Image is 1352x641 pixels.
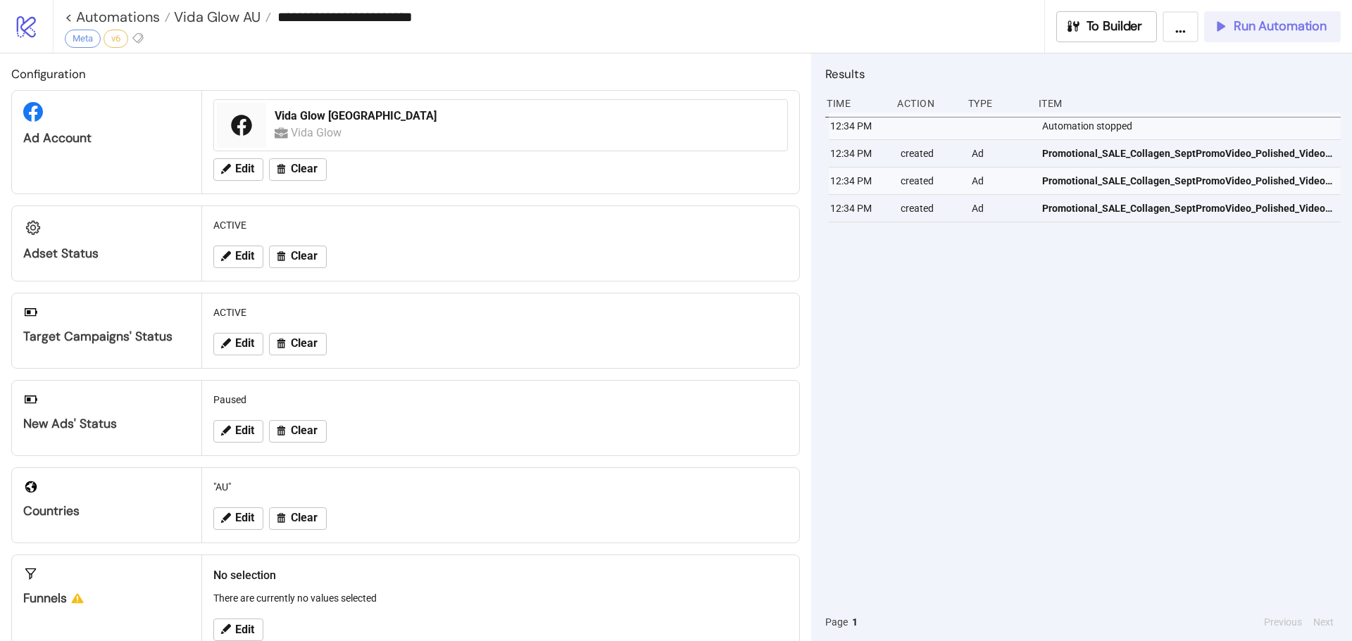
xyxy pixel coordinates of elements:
[1041,113,1344,139] div: Automation stopped
[970,195,1031,222] div: Ad
[213,246,263,268] button: Edit
[1260,614,1306,630] button: Previous
[829,113,889,139] div: 12:34 PM
[291,163,318,175] span: Clear
[1204,11,1341,42] button: Run Automation
[170,8,261,26] span: Vida Glow AU
[829,195,889,222] div: 12:34 PM
[23,503,190,519] div: Countries
[1042,140,1334,167] a: Promotional_SALE_Collagen_SeptPromoVideo_Polished_Video_20250914_AU
[269,420,327,443] button: Clear
[1042,173,1334,189] span: Promotional_SALE_Collagen_SeptPromoVideo_Polished_Video_20250914_AU
[291,337,318,350] span: Clear
[213,618,263,641] button: Edit
[170,10,271,24] a: Vida Glow AU
[213,158,263,181] button: Edit
[899,140,960,167] div: created
[208,474,794,500] div: "AU"
[65,30,101,48] div: Meta
[829,140,889,167] div: 12:34 PM
[208,299,794,326] div: ACTIVE
[1037,90,1341,117] div: Item
[213,507,263,530] button: Edit
[1042,167,1334,194] a: Promotional_SALE_Collagen_SeptPromoVideo_Polished_Video_20250914_AU
[291,512,318,524] span: Clear
[829,167,889,194] div: 12:34 PM
[11,65,800,83] h2: Configuration
[65,10,170,24] a: < Automations
[235,424,254,437] span: Edit
[1056,11,1158,42] button: To Builder
[23,246,190,262] div: Adset Status
[235,250,254,262] span: Edit
[848,614,862,630] button: 1
[1163,11,1198,42] button: ...
[967,90,1027,117] div: Type
[23,130,190,146] div: Ad Account
[269,158,327,181] button: Clear
[269,507,327,530] button: Clear
[235,163,254,175] span: Edit
[825,65,1341,83] h2: Results
[213,590,788,606] p: There are currently no values selected
[899,195,960,222] div: created
[235,337,254,350] span: Edit
[104,30,128,48] div: v6
[213,566,788,584] h2: No selection
[1042,201,1334,216] span: Promotional_SALE_Collagen_SeptPromoVideo_Polished_Video_20250914_AU
[291,250,318,262] span: Clear
[213,333,263,355] button: Edit
[970,167,1031,194] div: Ad
[23,329,190,345] div: Target Campaigns' Status
[825,90,886,117] div: Time
[1042,195,1334,222] a: Promotional_SALE_Collagen_SeptPromoVideo_Polished_Video_20250914_AU
[291,424,318,437] span: Clear
[269,246,327,268] button: Clear
[970,140,1031,167] div: Ad
[275,108,779,124] div: Vida Glow [GEOGRAPHIC_DATA]
[23,416,190,432] div: New Ads' Status
[291,124,345,141] div: Vida Glow
[208,386,794,413] div: Paused
[269,333,327,355] button: Clear
[235,623,254,636] span: Edit
[23,590,190,607] div: Funnels
[1042,146,1334,161] span: Promotional_SALE_Collagen_SeptPromoVideo_Polished_Video_20250914_AU
[896,90,956,117] div: Action
[1234,18,1327,34] span: Run Automation
[213,420,263,443] button: Edit
[899,167,960,194] div: created
[235,512,254,524] span: Edit
[825,614,848,630] span: Page
[1309,614,1338,630] button: Next
[1087,18,1143,34] span: To Builder
[208,212,794,239] div: ACTIVE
